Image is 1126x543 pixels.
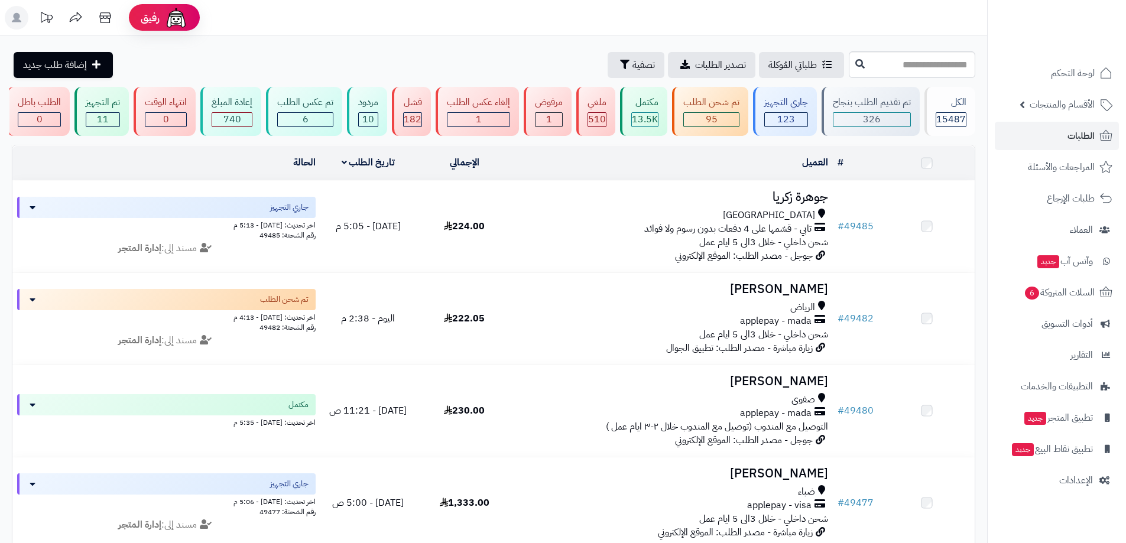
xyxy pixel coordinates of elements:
div: انتهاء الوقت [145,96,187,109]
div: تم شحن الطلب [683,96,739,109]
div: 0 [145,113,186,126]
span: جوجل - مصدر الطلب: الموقع الإلكتروني [675,249,813,263]
div: الكل [936,96,966,109]
span: 1 [476,112,482,126]
a: الطلبات [995,122,1119,150]
span: [DATE] - 11:21 ص [329,404,407,418]
span: applepay - visa [747,499,812,512]
a: جاري التجهيز 123 [751,87,819,136]
span: الأقسام والمنتجات [1030,96,1095,113]
h3: [PERSON_NAME] [517,282,828,296]
span: applepay - mada [740,314,812,328]
a: لوحة التحكم [995,59,1119,87]
span: 224.00 [444,219,485,233]
span: 10 [362,112,374,126]
div: 10 [359,113,378,126]
a: تصدير الطلبات [668,52,755,78]
div: ملغي [588,96,606,109]
span: # [838,404,844,418]
span: التطبيقات والخدمات [1021,378,1093,395]
a: تم التجهيز 11 [72,87,131,136]
span: طلباتي المُوكلة [768,58,817,72]
a: إضافة طلب جديد [14,52,113,78]
a: ملغي 510 [574,87,618,136]
div: 510 [588,113,606,126]
span: طلبات الإرجاع [1047,190,1095,207]
span: 222.05 [444,311,485,326]
div: مكتمل [631,96,658,109]
span: تطبيق نقاط البيع [1011,441,1093,457]
span: جوجل - مصدر الطلب: الموقع الإلكتروني [675,433,813,447]
span: تصفية [632,58,655,72]
strong: إدارة المتجر [118,518,161,532]
span: رفيق [141,11,160,25]
a: انتهاء الوقت 0 [131,87,198,136]
div: 6 [278,113,333,126]
div: تم تقديم الطلب بنجاح [833,96,911,109]
a: تاريخ الطلب [342,155,395,170]
a: تم تقديم الطلب بنجاح 326 [819,87,922,136]
div: 0 [18,113,60,126]
div: الطلب باطل [18,96,61,109]
span: اليوم - 2:38 م [341,311,395,326]
a: المراجعات والأسئلة [995,153,1119,181]
span: رقم الشحنة: 49485 [259,230,316,240]
button: تصفية [608,52,664,78]
a: الكل15487 [922,87,978,136]
div: 182 [404,113,421,126]
div: 740 [212,113,252,126]
span: 510 [588,112,606,126]
div: جاري التجهيز [764,96,808,109]
div: 1 [447,113,510,126]
div: مسند إلى: [8,242,325,255]
span: 13.5K [632,112,658,126]
div: إلغاء عكس الطلب [447,96,510,109]
div: 13482 [632,113,658,126]
span: جديد [1037,255,1059,268]
span: الطلبات [1067,128,1095,144]
img: logo-2.png [1046,32,1115,57]
a: تحديثات المنصة [31,6,61,32]
strong: إدارة المتجر [118,333,161,347]
a: فشل 182 [390,87,433,136]
span: تطبيق المتجر [1023,409,1093,426]
a: الإجمالي [450,155,479,170]
span: applepay - mada [740,407,812,420]
span: العملاء [1070,222,1093,238]
a: الطلب باطل 0 [4,87,72,136]
a: طلباتي المُوكلة [759,52,844,78]
span: تصدير الطلبات [695,58,746,72]
a: مرفوض 1 [521,87,574,136]
a: إعادة المبلغ 740 [198,87,264,136]
img: ai-face.png [164,6,188,30]
div: 95 [684,113,739,126]
a: مردود 10 [345,87,390,136]
a: التطبيقات والخدمات [995,372,1119,401]
span: جديد [1012,443,1034,456]
a: مكتمل 13.5K [618,87,670,136]
span: وآتس آب [1036,253,1093,269]
span: 326 [863,112,881,126]
span: تم شحن الطلب [260,294,309,305]
span: 0 [37,112,43,126]
span: تابي - قسّمها على 4 دفعات بدون رسوم ولا فوائد [644,222,812,236]
a: #49485 [838,219,874,233]
span: 95 [706,112,718,126]
span: إضافة طلب جديد [23,58,87,72]
span: ضباء [798,485,815,499]
span: الرياض [790,301,815,314]
a: # [838,155,843,170]
span: # [838,219,844,233]
a: تطبيق المتجرجديد [995,404,1119,432]
a: تطبيق نقاط البيعجديد [995,435,1119,463]
a: الحالة [293,155,316,170]
div: تم عكس الطلب [277,96,333,109]
span: [DATE] - 5:00 ص [332,496,404,510]
span: 740 [223,112,241,126]
span: لوحة التحكم [1051,65,1095,82]
a: أدوات التسويق [995,310,1119,338]
span: الإعدادات [1059,472,1093,489]
span: شحن داخلي - خلال 3الى 5 ايام عمل [699,235,828,249]
h3: جوهرة زكريا [517,190,828,204]
span: رقم الشحنة: 49482 [259,322,316,333]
